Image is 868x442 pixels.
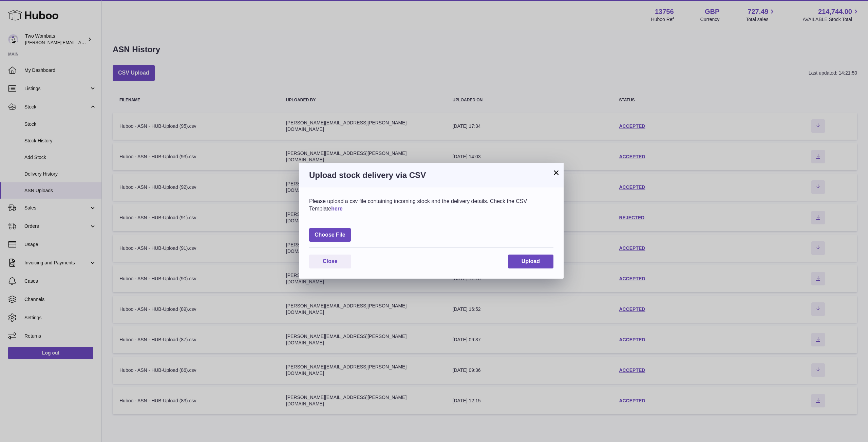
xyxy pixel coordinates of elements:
span: Upload [522,258,540,264]
button: Close [309,255,351,268]
span: Close [323,258,338,264]
span: Choose File [309,228,351,242]
button: Upload [508,255,553,268]
a: here [331,206,343,212]
button: × [552,168,560,177]
div: Please upload a csv file containing incoming stock and the delivery details. Check the CSV Template [309,198,553,212]
h3: Upload stock delivery via CSV [309,170,553,181]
